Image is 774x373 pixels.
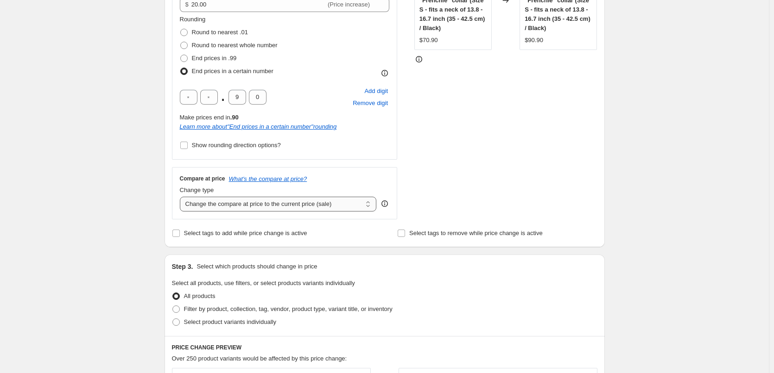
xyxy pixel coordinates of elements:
span: Round to nearest whole number [192,42,278,49]
span: Select tags to add while price change is active [184,230,307,236]
div: $70.90 [419,36,438,45]
div: help [380,199,389,208]
span: Remove digit [353,99,388,108]
span: Change type [180,186,214,193]
span: (Price increase) [328,1,370,8]
b: .90 [230,114,239,121]
span: Select all products, use filters, or select products variants individually [172,280,355,286]
input: ﹡ [180,90,197,105]
span: Round to nearest .01 [192,29,248,36]
div: $90.90 [525,36,543,45]
a: Learn more about"End prices in a certain number"rounding [180,123,337,130]
span: End prices in .99 [192,55,237,62]
p: Select which products should change in price [197,262,317,271]
span: Filter by product, collection, tag, vendor, product type, variant title, or inventory [184,305,393,312]
span: $ [185,1,189,8]
button: What's the compare at price? [229,175,307,182]
span: Make prices end in [180,114,239,121]
span: End prices in a certain number [192,68,273,75]
span: Select tags to remove while price change is active [409,230,543,236]
h6: PRICE CHANGE PREVIEW [172,344,597,351]
h2: Step 3. [172,262,193,271]
i: Learn more about " End prices in a certain number " rounding [180,123,337,130]
button: Add placeholder [363,85,389,97]
button: Remove placeholder [351,97,389,109]
span: Show rounding direction options? [192,142,281,149]
span: Add digit [364,87,388,96]
input: ﹡ [228,90,246,105]
span: All products [184,292,216,299]
span: Rounding [180,16,206,23]
span: Over 250 product variants would be affected by this price change: [172,355,347,362]
span: Select product variants individually [184,318,276,325]
h3: Compare at price [180,175,225,182]
input: ﹡ [249,90,266,105]
span: . [221,90,226,105]
input: ﹡ [200,90,218,105]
